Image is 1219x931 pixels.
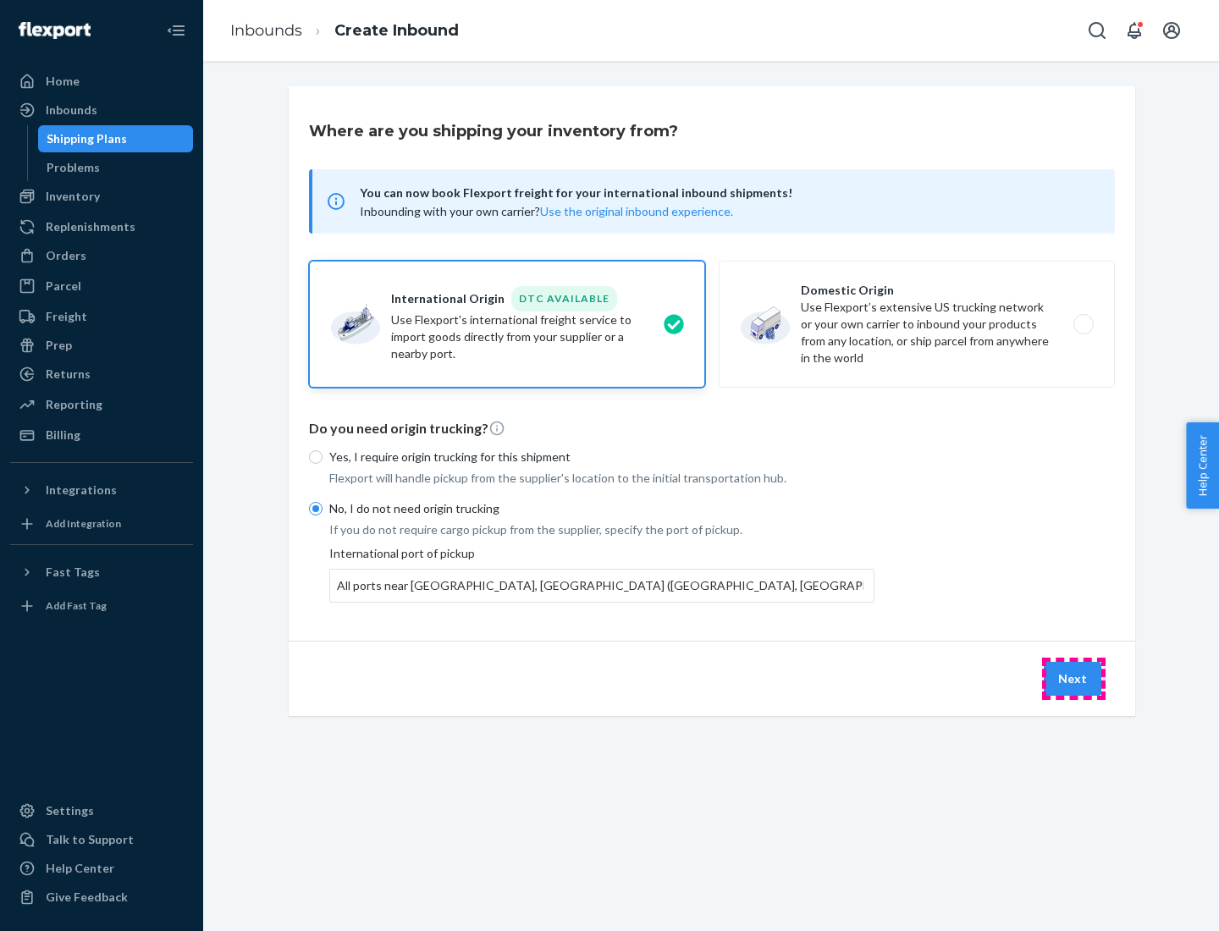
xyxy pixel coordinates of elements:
[159,14,193,47] button: Close Navigation
[46,516,121,531] div: Add Integration
[46,598,107,613] div: Add Fast Tag
[334,21,459,40] a: Create Inbound
[46,831,134,848] div: Talk to Support
[309,419,1115,438] p: Do you need origin trucking?
[309,120,678,142] h3: Where are you shipping your inventory from?
[1155,14,1189,47] button: Open account menu
[46,396,102,413] div: Reporting
[10,332,193,359] a: Prep
[46,73,80,90] div: Home
[46,308,87,325] div: Freight
[1080,14,1114,47] button: Open Search Box
[10,421,193,449] a: Billing
[10,242,193,269] a: Orders
[47,159,100,176] div: Problems
[10,361,193,388] a: Returns
[10,273,193,300] a: Parcel
[10,559,193,586] button: Fast Tags
[329,500,874,517] p: No, I do not need origin trucking
[46,427,80,443] div: Billing
[329,521,874,538] p: If you do not require cargo pickup from the supplier, specify the port of pickup.
[360,204,733,218] span: Inbounding with your own carrier?
[230,21,302,40] a: Inbounds
[46,102,97,118] div: Inbounds
[10,592,193,620] a: Add Fast Tag
[309,502,323,515] input: No, I do not need origin trucking
[19,22,91,39] img: Flexport logo
[360,183,1095,203] span: You can now book Flexport freight for your international inbound shipments!
[217,6,472,56] ol: breadcrumbs
[10,96,193,124] a: Inbounds
[46,564,100,581] div: Fast Tags
[46,218,135,235] div: Replenishments
[10,855,193,882] a: Help Center
[10,477,193,504] button: Integrations
[10,510,193,537] a: Add Integration
[46,188,100,205] div: Inventory
[38,154,194,181] a: Problems
[10,183,193,210] a: Inventory
[309,450,323,464] input: Yes, I require origin trucking for this shipment
[38,125,194,152] a: Shipping Plans
[1044,662,1101,696] button: Next
[10,826,193,853] a: Talk to Support
[46,337,72,354] div: Prep
[46,278,81,295] div: Parcel
[46,889,128,906] div: Give Feedback
[10,797,193,824] a: Settings
[46,482,117,499] div: Integrations
[329,470,874,487] p: Flexport will handle pickup from the supplier's location to the initial transportation hub.
[46,802,94,819] div: Settings
[46,860,114,877] div: Help Center
[10,213,193,240] a: Replenishments
[540,203,733,220] button: Use the original inbound experience.
[10,68,193,95] a: Home
[329,545,874,603] div: International port of pickup
[46,366,91,383] div: Returns
[1186,422,1219,509] button: Help Center
[1117,14,1151,47] button: Open notifications
[47,130,127,147] div: Shipping Plans
[10,303,193,330] a: Freight
[10,391,193,418] a: Reporting
[46,247,86,264] div: Orders
[10,884,193,911] button: Give Feedback
[329,449,874,465] p: Yes, I require origin trucking for this shipment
